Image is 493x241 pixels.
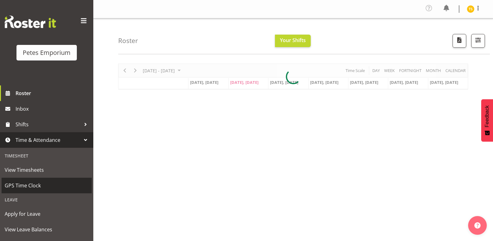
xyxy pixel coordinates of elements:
[481,99,493,142] button: Feedback - Show survey
[16,120,81,129] span: Shifts
[5,225,89,234] span: View Leave Balances
[484,105,490,127] span: Feedback
[16,104,90,113] span: Inbox
[2,162,92,178] a: View Timesheets
[275,35,311,47] button: Your Shifts
[16,89,90,98] span: Roster
[16,135,81,145] span: Time & Attendance
[467,5,474,13] img: tamara-straker11292.jpg
[474,222,481,229] img: help-xxl-2.png
[453,34,466,48] button: Download a PDF of the roster according to the set date range.
[23,48,71,57] div: Petes Emporium
[5,16,56,28] img: Rosterit website logo
[2,149,92,162] div: Timesheet
[118,37,138,44] h4: Roster
[2,178,92,193] a: GPS Time Clock
[280,37,306,44] span: Your Shifts
[5,209,89,219] span: Apply for Leave
[471,34,485,48] button: Filter Shifts
[2,206,92,222] a: Apply for Leave
[5,181,89,190] span: GPS Time Clock
[2,193,92,206] div: Leave
[2,222,92,237] a: View Leave Balances
[5,165,89,175] span: View Timesheets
